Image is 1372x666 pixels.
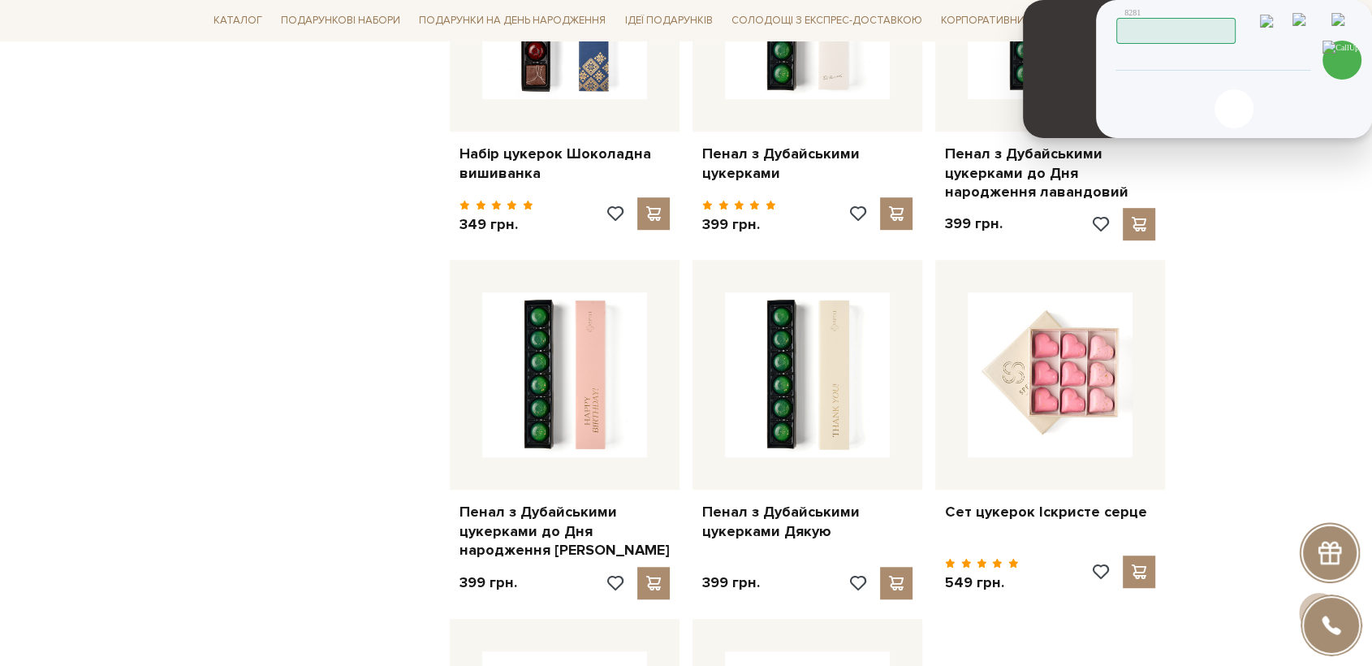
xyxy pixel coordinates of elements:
a: Сет цукерок Іскристе серце [945,503,1155,521]
span: Подарунки на День народження [412,8,612,33]
p: 399 грн. [702,215,776,234]
p: 399 грн. [702,573,760,592]
p: 349 грн. [459,215,533,234]
a: Корпоративним клієнтам [934,6,1094,34]
a: Пенал з Дубайськими цукерками [702,145,913,183]
a: Пенал з Дубайськими цукерками до Дня народження [PERSON_NAME] [459,503,670,560]
span: Ідеї подарунків [618,8,718,33]
span: Подарункові набори [274,8,407,33]
p: 399 грн. [459,573,517,592]
a: Пенал з Дубайськими цукерками до Дня народження лавандовий [945,145,1155,201]
p: 549 грн. [945,573,1019,592]
a: Солодощі з експрес-доставкою [725,6,929,34]
p: 399 грн. [945,214,1003,233]
a: Набір цукерок Шоколадна вишиванка [459,145,670,183]
span: Каталог [207,8,269,33]
a: Пенал з Дубайськими цукерками Дякую [702,503,913,541]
